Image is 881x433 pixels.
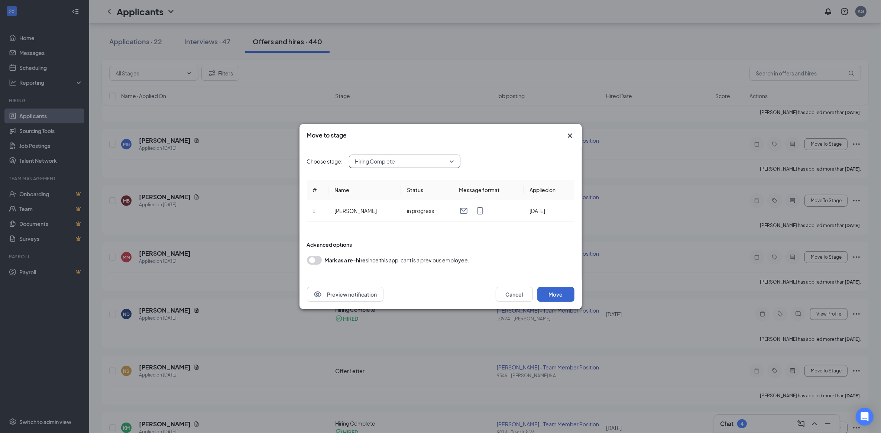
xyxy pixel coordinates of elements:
[307,241,574,248] div: Advanced options
[537,287,574,302] button: Move
[524,200,574,222] td: [DATE]
[325,256,470,265] div: since this applicant is a previous employee.
[307,157,343,165] span: Choose stage:
[325,257,366,264] b: Mark as a re-hire
[313,207,316,214] span: 1
[496,287,533,302] button: Cancel
[856,408,874,426] div: Open Intercom Messenger
[566,131,574,140] button: Close
[524,180,574,200] th: Applied on
[453,180,524,200] th: Message format
[459,206,468,215] svg: Email
[307,131,347,139] h3: Move to stage
[401,180,453,200] th: Status
[476,206,485,215] svg: MobileSms
[566,131,574,140] svg: Cross
[328,180,401,200] th: Name
[355,156,395,167] span: Hiring Complete
[313,290,322,299] svg: Eye
[307,180,329,200] th: #
[401,200,453,222] td: in progress
[328,200,401,222] td: [PERSON_NAME]
[307,287,383,302] button: EyePreview notification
